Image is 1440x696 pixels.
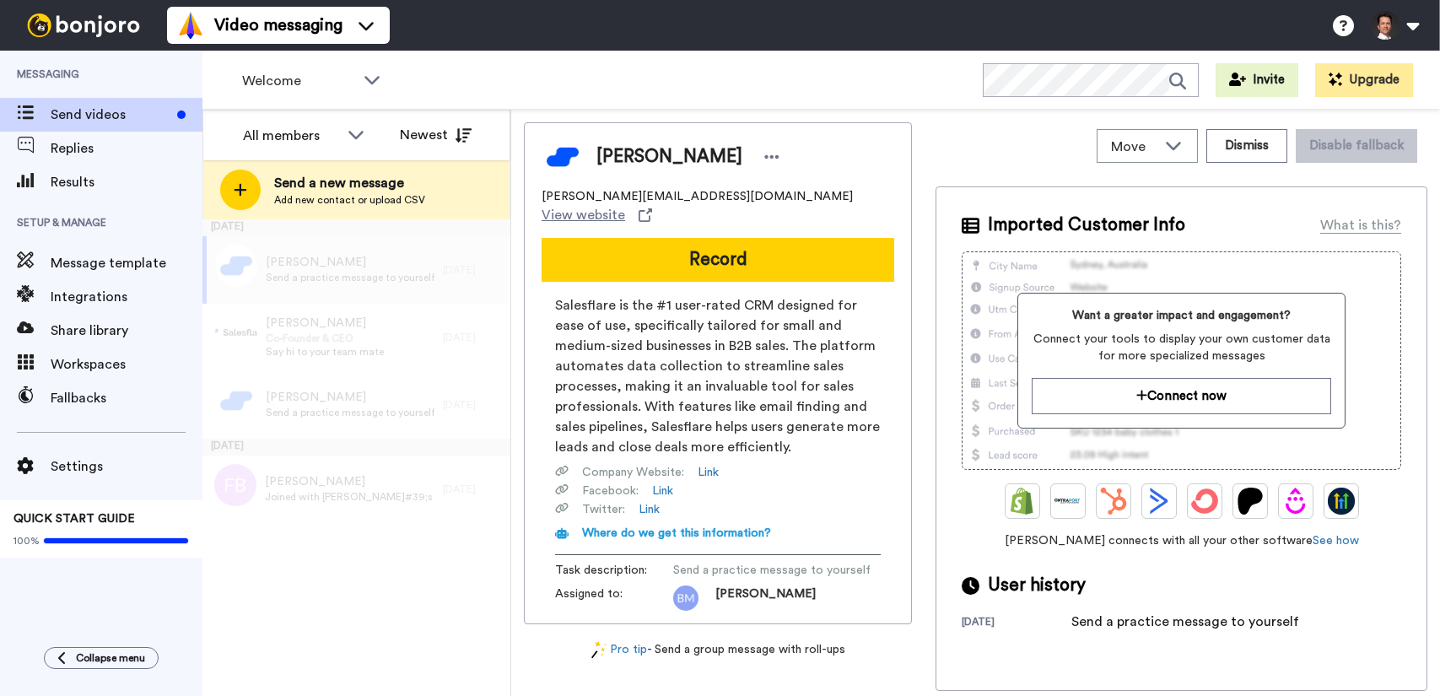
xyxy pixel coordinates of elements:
div: [DATE] [443,263,502,277]
a: Pro tip [591,641,647,659]
img: bj-logo-header-white.svg [20,13,147,37]
span: [PERSON_NAME] [266,254,434,271]
span: Connect your tools to display your own customer data for more specialized messages [1032,331,1332,364]
img: vm-color.svg [177,12,204,39]
span: [PERSON_NAME] [265,473,434,490]
span: Replies [51,138,202,159]
img: Shopify [1009,488,1036,515]
img: Drip [1282,488,1309,515]
button: Upgrade [1315,63,1413,97]
span: [PERSON_NAME] [266,315,384,332]
button: Collapse menu [44,647,159,669]
span: Send a practice message to yourself [266,406,434,419]
span: Want a greater impact and engagement? [1032,307,1332,324]
span: Send a new message [274,173,425,193]
img: Hubspot [1100,488,1127,515]
img: 25a09ee6-65ca-4dac-8c5d-155c1396d08a.png [215,245,257,287]
img: Patreon [1237,488,1264,515]
div: What is this? [1320,215,1401,235]
a: Link [652,483,673,499]
span: [PERSON_NAME] connects with all your other software [962,532,1401,549]
span: QUICK START GUIDE [13,513,135,525]
a: View website [542,205,652,225]
img: Image of Bruno [542,136,584,178]
span: [PERSON_NAME] [596,144,742,170]
img: b46bb965-4e23-4ed9-af25-8a5ad06f61ca.png [215,312,257,354]
span: [PERSON_NAME] [715,585,816,611]
div: - Send a group message with roll-ups [524,641,912,659]
span: 100% [13,534,40,548]
span: Send a practice message to yourself [673,562,871,579]
img: fb.png [214,464,256,506]
button: Dismiss [1206,129,1287,163]
div: [DATE] [202,219,510,236]
span: View website [542,205,625,225]
img: Ontraport [1054,488,1081,515]
button: Record [542,238,894,282]
div: [DATE] [443,398,502,412]
button: Connect now [1032,378,1332,414]
span: Send a practice message to yourself [266,271,434,284]
span: Share library [51,321,202,341]
div: [DATE] [443,483,502,496]
span: Workspaces [51,354,202,375]
span: Settings [51,456,202,477]
span: Task description : [555,562,673,579]
span: Fallbacks [51,388,202,408]
span: Facebook : [582,483,639,499]
span: Message template [51,253,202,273]
button: Invite [1216,63,1298,97]
img: GoHighLevel [1328,488,1355,515]
span: Welcome [242,71,355,91]
span: Where do we get this information? [582,527,771,539]
div: [DATE] [443,331,502,344]
button: Disable fallback [1296,129,1417,163]
span: User history [988,573,1086,598]
div: All members [243,126,339,146]
a: See how [1313,535,1359,547]
span: Salesflare is the #1 user-rated CRM designed for ease of use, specifically tailored for small and... [555,295,881,457]
span: Integrations [51,287,202,307]
span: Add new contact or upload CSV [274,193,425,207]
div: [DATE] [962,615,1071,632]
span: Video messaging [214,13,342,37]
span: Co-Founder & CEO [266,332,384,345]
img: ConvertKit [1191,488,1218,515]
span: Imported Customer Info [988,213,1185,238]
img: magic-wand.svg [591,641,607,659]
button: Newest [387,118,484,152]
span: Results [51,172,202,192]
img: ActiveCampaign [1146,488,1173,515]
div: Send a practice message to yourself [1071,612,1299,632]
img: 0a0cc1f7-fbbf-4760-9177-14bc26de692a.png [215,380,257,422]
span: Twitter : [582,501,625,518]
a: Link [639,501,660,518]
span: [PERSON_NAME] [266,389,434,406]
span: Send videos [51,105,170,125]
div: [DATE] [202,439,510,456]
img: bm.png [673,585,698,611]
span: Company Website : [582,464,684,481]
a: Link [698,464,719,481]
span: [PERSON_NAME][EMAIL_ADDRESS][DOMAIN_NAME] [542,188,853,205]
span: Collapse menu [76,651,145,665]
span: Joined with [PERSON_NAME]#39;s team [265,490,434,504]
span: Assigned to: [555,585,673,611]
span: Move [1111,137,1157,157]
span: Say hi to your team mate [266,345,384,359]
